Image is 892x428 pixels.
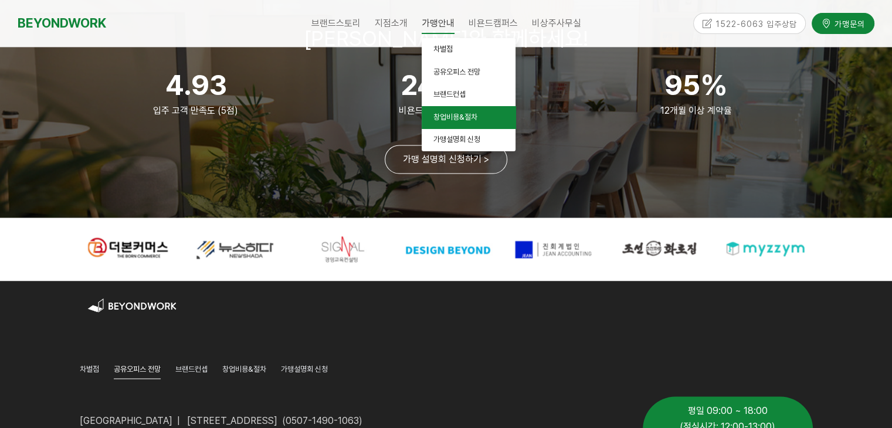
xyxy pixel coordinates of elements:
[525,9,588,38] a: 비상주사무실
[660,105,732,116] span: 12개월 이상 계약율
[153,105,238,116] span: 입주 고객 만족도 (5점)
[80,364,99,373] span: 차별점
[422,128,515,151] a: 가맹설명회 신청
[433,90,466,98] span: 브랜드컨셉
[422,106,515,129] a: 창업비용&절차
[114,362,161,379] a: 공유오피스 전망
[433,135,480,144] span: 가맹설명회 신청
[114,364,161,373] span: 공유오피스 전망
[422,13,455,34] span: 가맹안내
[422,38,515,61] a: 차별점
[415,9,462,38] a: 가맹안내
[433,45,453,53] span: 차별점
[532,18,581,29] span: 비상주사무실
[80,415,362,426] span: [GEOGRAPHIC_DATA] | [STREET_ADDRESS] (0507-1490-1063)
[812,13,874,33] a: 가맹문의
[462,9,525,38] a: 비욘드캠퍼스
[175,364,208,373] span: 브랜드컨셉
[398,105,493,116] span: 비욘드워크를 선택한 기업
[175,362,208,378] a: 브랜드컨셉
[165,68,226,102] span: 4.93
[401,68,490,102] span: 2400+
[433,113,477,121] span: 창업비용&절차
[385,145,507,174] a: 가맹 설명회 신청하기 >
[469,18,518,29] span: 비욘드캠퍼스
[664,68,728,102] span: 95%
[18,12,106,34] a: BEYONDWORK
[222,362,266,378] a: 창업비용&절차
[422,61,515,84] a: 공유오피스 전망
[831,18,865,29] span: 가맹문의
[281,362,328,378] a: 가맹설명회 신청
[281,364,328,373] span: 가맹설명회 신청
[368,9,415,38] a: 지점소개
[222,364,266,373] span: 창업비용&절차
[422,83,515,106] a: 브랜드컨셉
[688,405,768,416] span: 평일 09:00 ~ 18:00
[80,362,99,378] a: 차별점
[433,67,480,76] span: 공유오피스 전망
[311,18,361,29] span: 브랜드스토리
[375,18,408,29] span: 지점소개
[304,9,368,38] a: 브랜드스토리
